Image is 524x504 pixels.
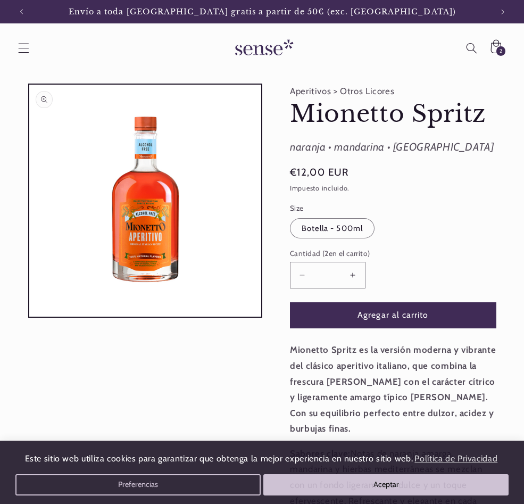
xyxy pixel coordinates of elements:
span: 2 [325,249,328,258]
label: Botella - 500ml [290,218,375,238]
media-gallery: Visor de la galería [28,84,262,318]
div: Anuncio [33,1,491,22]
button: Agregar al carrito [290,302,496,328]
strong: Mionetto Spritz es la versión moderna y vibrante del clásico aperitivo italiano, que combina la f... [290,344,496,434]
button: Preferencias [15,474,261,495]
summary: Menú [11,36,36,60]
div: Impuesto incluido. [290,183,496,194]
h1: Mionetto Spritz [290,99,496,129]
span: 2 [500,46,503,56]
div: naranja • mandarina • [GEOGRAPHIC_DATA] [290,138,496,157]
span: Este sitio web utiliza cookies para garantizar que obtenga la mejor experiencia en nuestro sitio ... [25,453,413,464]
div: 2 de 2 [33,1,491,22]
span: €12,00 EUR [290,165,349,180]
a: Sense [218,29,306,68]
span: Envío a toda [GEOGRAPHIC_DATA] gratis a partir de 50€ (exc. [GEOGRAPHIC_DATA]) [69,7,456,16]
img: Sense [222,33,302,63]
span: ( en el carrito) [322,249,370,258]
summary: Búsqueda [459,36,484,60]
button: Aceptar [263,474,509,495]
a: Política de Privacidad (opens in a new tab) [413,449,499,468]
legend: Size [290,203,305,213]
label: Cantidad [290,248,496,259]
